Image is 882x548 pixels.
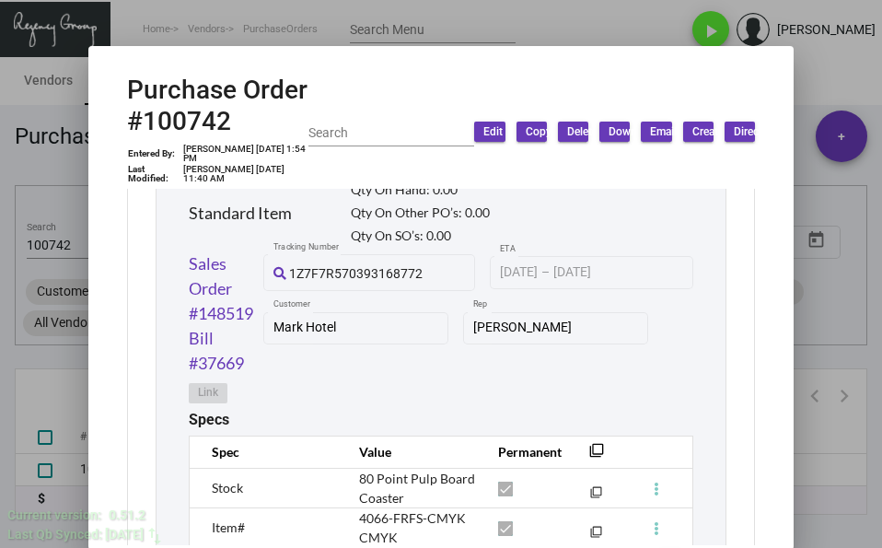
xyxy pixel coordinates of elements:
[351,205,490,221] h2: Qty On Other PO’s: 0.00
[558,122,588,142] button: Delete
[351,228,490,244] h2: Qty On SO’s: 0.00
[189,251,263,326] a: Sales Order #148519
[189,411,229,428] h2: Specs
[212,519,245,535] span: Item#
[189,383,227,403] button: Link
[553,265,642,280] input: End date
[359,471,475,506] span: 80 Point Pulp Board Coaster
[541,265,550,280] span: –
[589,449,604,463] mat-icon: filter_none
[683,122,714,142] button: Create Bill
[182,164,308,184] td: [PERSON_NAME] [DATE] 11:40 AM
[212,480,243,496] span: Stock
[641,122,671,142] button: Email
[127,164,182,184] td: Last Modified:
[650,124,677,140] span: Email
[198,385,218,401] span: Link
[109,506,145,525] div: 0.51.2
[189,326,263,376] a: Bill #37669
[567,124,598,140] span: Delete
[734,124,786,140] span: Direct ship
[474,122,505,142] button: Edit
[189,436,340,468] th: Spec
[351,182,490,198] h2: Qty On Hand: 0.00
[189,204,292,224] h2: Standard Item
[590,490,602,502] mat-icon: filter_none
[127,75,308,136] h2: Purchase Order #100742
[599,122,630,142] button: Download
[7,525,144,544] div: Last Qb Synced: [DATE]
[516,122,547,142] button: Copy
[692,124,742,140] span: Create Bill
[609,124,658,140] span: Download
[483,124,503,140] span: Edit
[289,266,423,281] span: 1Z7F7R570393168772
[127,144,182,164] td: Entered By:
[526,124,551,140] span: Copy
[7,506,101,525] div: Current version:
[590,530,602,542] mat-icon: filter_none
[480,436,562,468] th: Permanent
[359,510,466,545] span: 4066-FRFS-CMYK CMYK
[500,265,538,280] input: Start date
[341,436,481,468] th: Value
[182,144,308,164] td: [PERSON_NAME] [DATE] 1:54 PM
[725,122,755,142] button: Direct ship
